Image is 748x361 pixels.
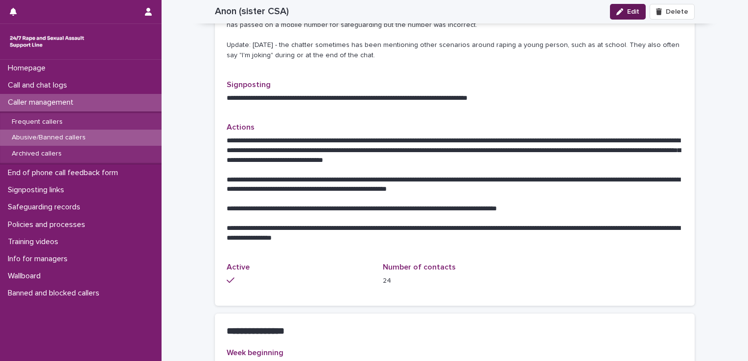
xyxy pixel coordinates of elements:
button: Edit [610,4,646,20]
p: Info for managers [4,254,75,264]
button: Delete [650,4,695,20]
p: Abusive/Banned callers [4,134,93,142]
span: Active [227,263,250,271]
p: Policies and processes [4,220,93,229]
p: Call and chat logs [4,81,75,90]
span: Actions [227,123,255,131]
p: Frequent callers [4,118,70,126]
p: Wallboard [4,271,48,281]
span: Delete [666,8,688,15]
p: Banned and blocked callers [4,289,107,298]
p: 24 [383,276,527,286]
p: Signposting links [4,185,72,195]
p: Caller management [4,98,81,107]
span: Number of contacts [383,263,456,271]
p: Training videos [4,237,66,247]
span: Edit [627,8,639,15]
span: Week beginning [227,349,283,357]
p: Safeguarding records [4,203,88,212]
img: rhQMoQhaT3yELyF149Cw [8,32,86,51]
p: Homepage [4,64,53,73]
span: Signposting [227,81,271,89]
h2: Anon (sister CSA) [215,6,289,17]
p: Archived callers [4,150,70,158]
p: End of phone call feedback form [4,168,126,178]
